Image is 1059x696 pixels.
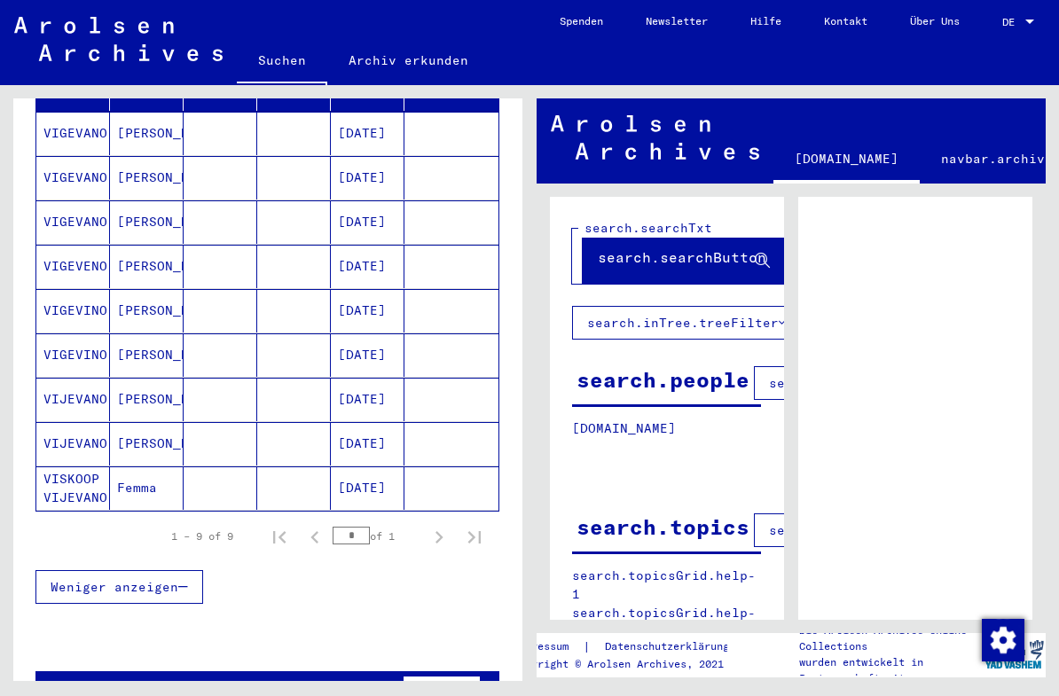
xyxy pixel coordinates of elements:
[51,579,178,595] span: Weniger anzeigen
[262,519,297,554] button: First page
[754,513,991,547] button: search.columnFilter.filter
[36,422,110,465] mat-cell: VIJEVANO
[237,39,327,85] a: Suchen
[331,333,404,377] mat-cell: [DATE]
[14,17,223,61] img: Arolsen_neg.svg
[577,511,749,543] div: search.topics
[583,229,785,284] button: search.searchButton
[297,519,333,554] button: Previous page
[333,528,421,544] div: of 1
[110,378,184,421] mat-cell: [PERSON_NAME]
[572,306,800,340] button: search.inTree.treeFilter
[171,528,233,544] div: 1 – 9 of 9
[36,245,110,288] mat-cell: VIGEVENO
[577,364,749,395] div: search.people
[35,570,203,604] button: Weniger anzeigen
[36,200,110,244] mat-cell: VIGEVANO
[572,567,762,641] p: search.topicsGrid.help-1 search.topicsGrid.help-2 search.topicsGrid.manually.
[981,618,1024,661] div: Zustimmung ändern
[584,220,712,236] mat-label: search.searchTxt
[769,375,976,391] span: search.columnFilter.filter
[110,333,184,377] mat-cell: [PERSON_NAME]
[769,522,976,538] span: search.columnFilter.filter
[110,245,184,288] mat-cell: [PERSON_NAME]
[36,466,110,510] mat-cell: VISKOOP VIJEVANO
[36,289,110,332] mat-cell: VIGEVINO
[331,422,404,465] mat-cell: [DATE]
[572,419,761,438] p: [DOMAIN_NAME]
[513,656,750,672] p: Copyright © Arolsen Archives, 2021
[754,366,991,400] button: search.columnFilter.filter
[110,112,184,155] mat-cell: [PERSON_NAME]
[331,156,404,199] mat-cell: [DATE]
[591,637,750,656] a: Datenschutzerklärung
[982,619,1024,661] img: Zustimmung ändern
[331,466,404,510] mat-cell: [DATE]
[110,289,184,332] mat-cell: [PERSON_NAME]
[513,637,750,656] div: |
[327,39,490,82] a: Archiv erkunden
[331,378,404,421] mat-cell: [DATE]
[799,622,983,654] p: Die Arolsen Archives Online-Collections
[110,422,184,465] mat-cell: [PERSON_NAME]
[110,200,184,244] mat-cell: [PERSON_NAME]
[513,637,583,656] a: Impressum
[773,137,920,184] a: [DOMAIN_NAME]
[457,519,492,554] button: Last page
[598,248,766,266] span: search.searchButton
[331,200,404,244] mat-cell: [DATE]
[421,519,457,554] button: Next page
[331,112,404,155] mat-cell: [DATE]
[799,654,983,686] p: wurden entwickelt in Partnerschaft mit
[551,115,759,160] img: Arolsen_neg.svg
[331,245,404,288] mat-cell: [DATE]
[331,289,404,332] mat-cell: [DATE]
[36,112,110,155] mat-cell: VIGEVANO
[36,333,110,377] mat-cell: VIGEVINO
[110,466,184,510] mat-cell: Femma
[1002,16,1022,28] span: DE
[36,378,110,421] mat-cell: VIJEVANO
[110,156,184,199] mat-cell: [PERSON_NAME]
[36,156,110,199] mat-cell: VIGEVANO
